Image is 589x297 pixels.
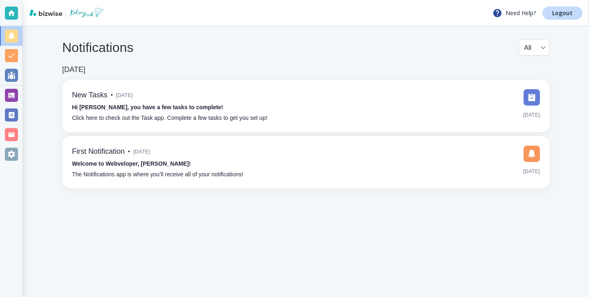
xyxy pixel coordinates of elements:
[542,7,582,20] a: Logout
[524,146,540,162] img: DashboardSidebarNotification.svg
[524,40,544,55] div: All
[492,8,536,18] p: Need Help?
[111,91,113,100] p: •
[523,165,540,178] span: [DATE]
[72,147,125,156] h6: First Notification
[72,104,223,110] strong: Hi [PERSON_NAME], you have a few tasks to complete!
[62,79,550,133] a: New Tasks•[DATE]Hi [PERSON_NAME], you have a few tasks to complete!Click here to check out the Ta...
[524,89,540,106] img: DashboardSidebarTasks.svg
[72,160,191,167] strong: Welcome to Webveloper, [PERSON_NAME]!
[72,114,268,123] p: Click here to check out the Task app. Complete a few tasks to get you set up!
[133,146,150,158] span: [DATE]
[62,136,550,189] a: First Notification•[DATE]Welcome to Webveloper, [PERSON_NAME]!The Notifications app is where you’...
[72,91,108,100] h6: New Tasks
[29,9,62,16] img: bizwise
[523,109,540,121] span: [DATE]
[69,7,106,20] img: THE WORLD ACCORDING TO KELSEY YUREK
[128,147,130,156] p: •
[552,10,573,16] p: Logout
[62,40,133,55] h4: Notifications
[62,65,85,74] h6: [DATE]
[116,89,133,101] span: [DATE]
[72,170,243,179] p: The Notifications app is where you’ll receive all of your notifications!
